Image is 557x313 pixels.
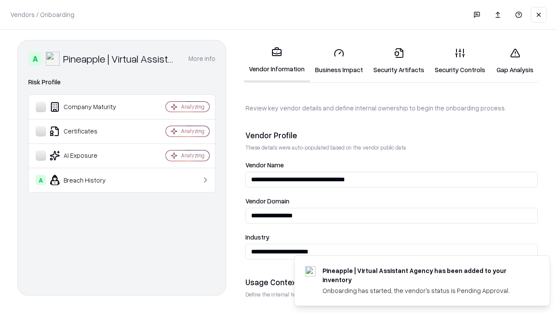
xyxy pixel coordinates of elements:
label: Industry [245,234,538,240]
p: Vendors / Onboarding [10,10,74,19]
div: Breach History [36,175,140,185]
a: Security Artifacts [368,41,429,81]
p: These details were auto-populated based on the vendor public data [245,144,538,151]
div: Company Maturity [36,102,140,112]
a: Security Controls [429,41,490,81]
p: Define the internal team and reason for using this vendor. This helps assess business relevance a... [245,291,538,298]
div: Analyzing [181,127,205,135]
div: Risk Profile [28,77,215,87]
div: Analyzing [181,152,205,159]
div: Usage Context [245,277,538,287]
div: Pineapple | Virtual Assistant Agency [63,52,178,66]
div: A [36,175,46,185]
a: Vendor Information [244,40,310,82]
div: A [28,52,42,66]
div: Analyzing [181,103,205,110]
div: Certificates [36,126,140,137]
img: Pineapple | Virtual Assistant Agency [46,52,60,66]
a: Gap Analysis [490,41,540,81]
div: Onboarding has started, the vendor's status is Pending Approval. [322,286,529,295]
a: Business Impact [310,41,368,81]
div: Vendor Profile [245,130,538,140]
label: Vendor Domain [245,198,538,204]
button: More info [188,51,215,67]
div: AI Exposure [36,150,140,161]
img: trypineapple.com [305,266,315,276]
label: Vendor Name [245,162,538,168]
p: Review key vendor details and define internal ownership to begin the onboarding process. [245,103,538,113]
div: Pineapple | Virtual Assistant Agency has been added to your inventory [322,266,529,284]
